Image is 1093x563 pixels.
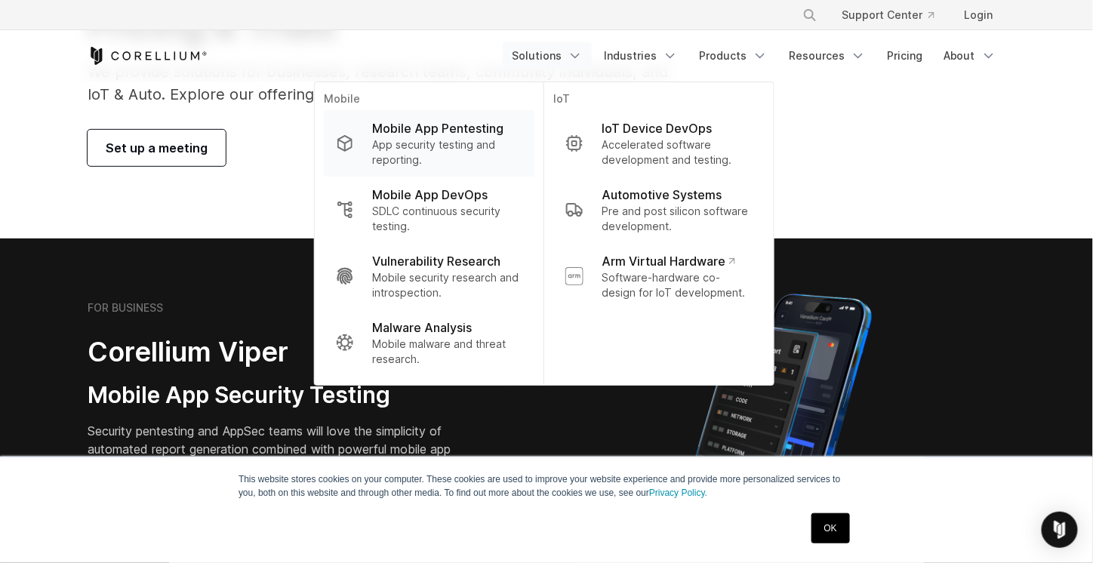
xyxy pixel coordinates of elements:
p: Pre and post silicon software development. [602,204,753,234]
a: Mobile App DevOps SDLC continuous security testing. [324,177,534,243]
a: Corellium Home [88,47,208,65]
a: Pricing [878,42,931,69]
p: Mobile [324,91,534,110]
div: Open Intercom Messenger [1042,512,1078,548]
p: Automotive Systems [602,186,722,204]
a: Vulnerability Research Mobile security research and introspection. [324,243,534,309]
div: Navigation Menu [503,42,1005,69]
p: Accelerated software development and testing. [602,137,753,168]
a: Solutions [503,42,592,69]
p: Malware Analysis [372,318,472,337]
p: SDLC continuous security testing. [372,204,522,234]
p: Mobile security research and introspection. [372,270,522,300]
a: OK [811,513,850,543]
p: Arm Virtual Hardware [602,252,735,270]
p: App security testing and reporting. [372,137,522,168]
span: Set up a meeting [106,139,208,157]
h6: FOR BUSINESS [88,301,163,315]
p: This website stores cookies on your computer. These cookies are used to improve your website expe... [239,472,854,500]
p: Mobile App Pentesting [372,119,503,137]
p: IoT Device DevOps [602,119,712,137]
p: Software-hardware co-design for IoT development. [602,270,753,300]
p: Security pentesting and AppSec teams will love the simplicity of automated report generation comb... [88,422,474,476]
a: Support Center [830,2,947,29]
h2: Corellium Viper [88,335,474,369]
p: Vulnerability Research [372,252,500,270]
a: Arm Virtual Hardware Software-hardware co-design for IoT development. [553,243,765,309]
a: Mobile App Pentesting App security testing and reporting. [324,110,534,177]
h3: Mobile App Security Testing [88,381,474,410]
a: Login [953,2,1005,29]
a: Privacy Policy. [649,488,707,498]
button: Search [796,2,824,29]
a: Malware Analysis Mobile malware and threat research. [324,309,534,376]
a: IoT Device DevOps Accelerated software development and testing. [553,110,765,177]
p: We provide solutions for businesses, research teams, community individuals, and IoT & Auto. Explo... [88,60,689,106]
a: About [934,42,1005,69]
a: Products [690,42,777,69]
p: Mobile malware and threat research. [372,337,522,367]
a: Automotive Systems Pre and post silicon software development. [553,177,765,243]
div: Navigation Menu [784,2,1005,29]
a: Industries [595,42,687,69]
img: Corellium MATRIX automated report on iPhone showing app vulnerability test results across securit... [670,287,897,551]
p: Mobile App DevOps [372,186,488,204]
a: Resources [780,42,875,69]
p: IoT [553,91,765,110]
a: Set up a meeting [88,130,226,166]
